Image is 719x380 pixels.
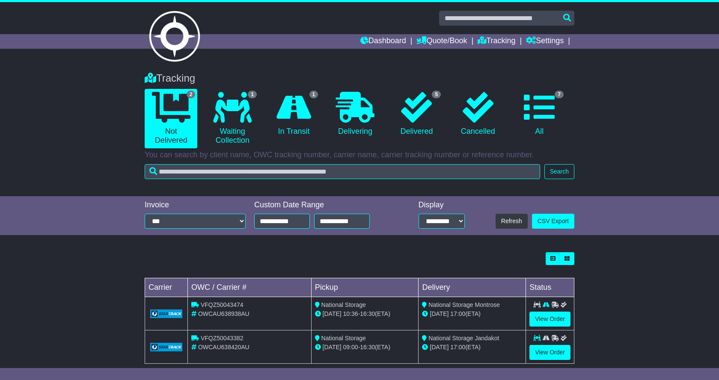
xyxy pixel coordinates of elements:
a: View Order [529,345,570,360]
td: Pickup [311,278,419,297]
td: Delivery [419,278,526,297]
a: Delivering [329,89,381,139]
span: 17:00 [450,344,465,351]
span: 09:00 [343,344,358,351]
img: GetCarrierServiceLogo [150,343,182,351]
div: - (ETA) [315,309,415,318]
a: View Order [529,312,570,327]
span: National Storage [321,335,366,342]
span: OWCAU638938AU [198,310,250,317]
a: 1 In Transit [267,89,320,139]
button: Search [544,164,574,179]
span: National Storage Montrose [428,301,500,308]
div: (ETA) [422,343,522,352]
span: VFQZ50043474 [201,301,244,308]
div: (ETA) [422,309,522,318]
a: 2 Not Delivered [145,89,197,148]
td: OWC / Carrier # [188,278,312,297]
span: 7 [555,91,564,98]
span: [DATE] [430,344,449,351]
div: Invoice [145,200,246,210]
button: Refresh [496,214,528,229]
td: Carrier [145,278,188,297]
a: CSV Export [532,214,574,229]
div: Tracking [140,72,579,85]
a: 5 Delivered [390,89,443,139]
p: You can search by client name, OWC tracking number, carrier name, carrier tracking number or refe... [145,150,574,160]
span: National Storage Jandakot [428,335,499,342]
a: Dashboard [360,34,406,49]
a: 7 All [513,89,566,139]
span: 17:00 [450,310,465,317]
span: 16:30 [360,344,375,351]
div: - (ETA) [315,343,415,352]
span: 1 [248,91,257,98]
a: Quote/Book [416,34,467,49]
div: Display [419,200,465,210]
a: 1 Waiting Collection [206,89,258,148]
span: 16:30 [360,310,375,317]
span: [DATE] [430,310,449,317]
span: National Storage [321,301,366,308]
div: Custom Date Range [254,200,392,210]
span: VFQZ50043382 [201,335,244,342]
span: 5 [432,91,441,98]
span: 10:36 [343,310,358,317]
span: [DATE] [323,310,342,317]
span: [DATE] [323,344,342,351]
span: 2 [187,91,196,98]
a: Settings [526,34,564,49]
img: GetCarrierServiceLogo [150,309,182,318]
a: Cancelled [452,89,504,139]
a: Tracking [478,34,515,49]
span: 1 [309,91,318,98]
span: OWCAU638420AU [198,344,250,351]
td: Status [526,278,574,297]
